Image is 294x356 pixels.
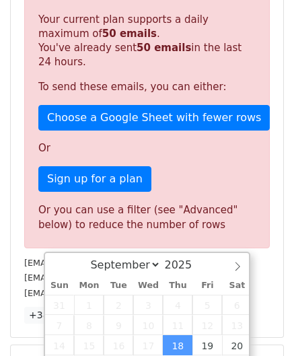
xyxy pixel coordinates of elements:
[133,281,163,290] span: Wed
[74,335,104,355] span: September 15, 2025
[45,335,75,355] span: September 14, 2025
[192,335,222,355] span: September 19, 2025
[133,295,163,315] span: September 3, 2025
[38,166,151,192] a: Sign up for a plan
[163,281,192,290] span: Thu
[24,288,174,298] small: [EMAIL_ADDRESS][DOMAIN_NAME]
[133,315,163,335] span: September 10, 2025
[102,28,157,40] strong: 50 emails
[38,141,256,155] p: Or
[227,291,294,356] iframe: Chat Widget
[38,105,270,131] a: Choose a Google Sheet with fewer rows
[192,281,222,290] span: Fri
[24,258,174,268] small: [EMAIL_ADDRESS][DOMAIN_NAME]
[161,258,209,271] input: Year
[222,281,252,290] span: Sat
[104,335,133,355] span: September 16, 2025
[163,295,192,315] span: September 4, 2025
[192,295,222,315] span: September 5, 2025
[45,295,75,315] span: August 31, 2025
[192,315,222,335] span: September 12, 2025
[222,335,252,355] span: September 20, 2025
[222,315,252,335] span: September 13, 2025
[163,335,192,355] span: September 18, 2025
[222,295,252,315] span: September 6, 2025
[38,203,256,233] div: Or you can use a filter (see "Advanced" below) to reduce the number of rows
[74,295,104,315] span: September 1, 2025
[163,315,192,335] span: September 11, 2025
[38,80,256,94] p: To send these emails, you can either:
[104,315,133,335] span: September 9, 2025
[133,335,163,355] span: September 17, 2025
[38,13,256,69] p: Your current plan supports a daily maximum of . You've already sent in the last 24 hours.
[104,295,133,315] span: September 2, 2025
[24,307,81,324] a: +38 more
[137,42,191,54] strong: 50 emails
[104,281,133,290] span: Tue
[74,315,104,335] span: September 8, 2025
[24,273,174,283] small: [EMAIL_ADDRESS][DOMAIN_NAME]
[45,281,75,290] span: Sun
[74,281,104,290] span: Mon
[45,315,75,335] span: September 7, 2025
